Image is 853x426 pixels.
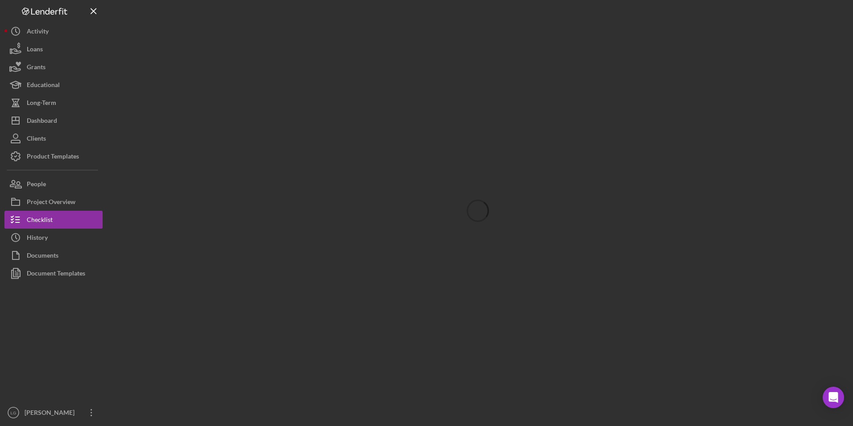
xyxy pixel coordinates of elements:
button: Project Overview [4,193,103,211]
div: Project Overview [27,193,75,213]
div: [PERSON_NAME] [22,404,80,424]
div: People [27,175,46,195]
button: Product Templates [4,147,103,165]
div: Educational [27,76,60,96]
div: Documents [27,246,58,267]
text: LG [11,410,17,415]
div: Clients [27,129,46,150]
div: Dashboard [27,112,57,132]
div: History [27,229,48,249]
button: History [4,229,103,246]
button: Checklist [4,211,103,229]
button: Documents [4,246,103,264]
button: Loans [4,40,103,58]
button: Dashboard [4,112,103,129]
button: Educational [4,76,103,94]
button: Activity [4,22,103,40]
button: People [4,175,103,193]
div: Loans [27,40,43,60]
div: Grants [27,58,46,78]
div: Document Templates [27,264,85,284]
button: Long-Term [4,94,103,112]
div: Open Intercom Messenger [823,387,844,408]
div: Long-Term [27,94,56,114]
div: Activity [27,22,49,42]
div: Checklist [27,211,53,231]
button: Grants [4,58,103,76]
div: Product Templates [27,147,79,167]
button: LG[PERSON_NAME] [4,404,103,422]
button: Document Templates [4,264,103,282]
button: Clients [4,129,103,147]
